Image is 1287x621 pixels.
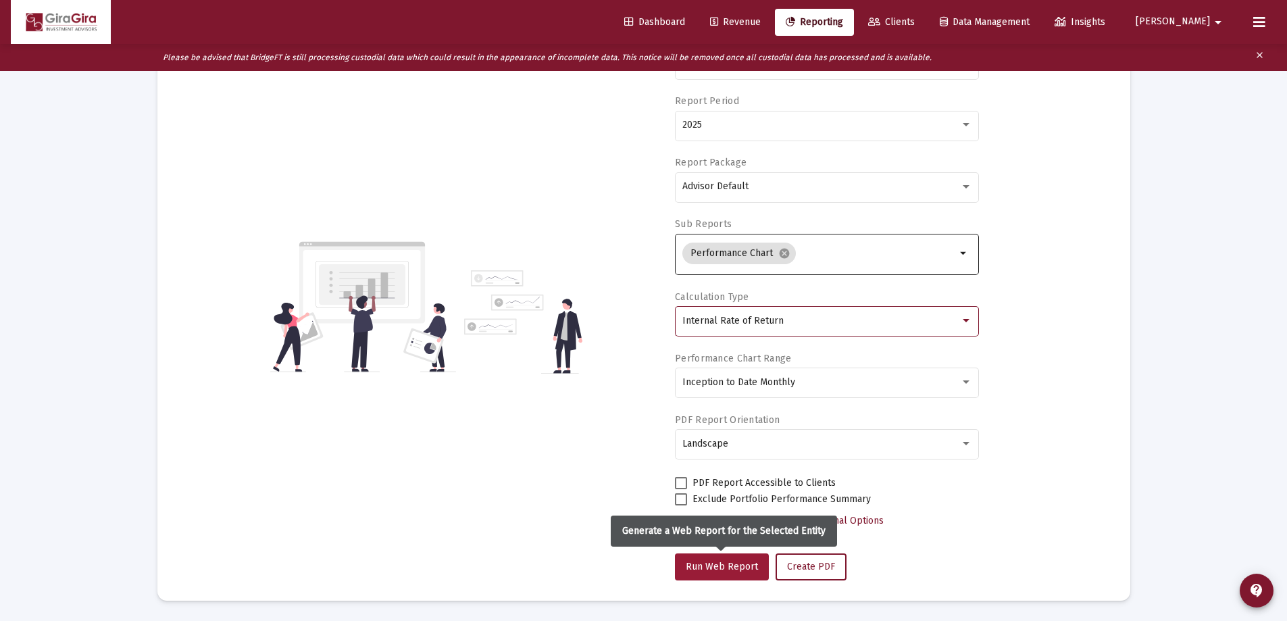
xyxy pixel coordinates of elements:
[686,515,780,526] span: Select Custom Period
[613,9,696,36] a: Dashboard
[21,9,101,36] img: Dashboard
[464,270,582,374] img: reporting-alt
[682,243,796,264] mat-chip: Performance Chart
[675,95,739,107] label: Report Period
[675,157,747,168] label: Report Package
[868,16,915,28] span: Clients
[710,16,761,28] span: Revenue
[857,9,926,36] a: Clients
[699,9,772,36] a: Revenue
[1119,8,1242,35] button: [PERSON_NAME]
[1248,582,1265,599] mat-icon: contact_support
[682,438,728,449] span: Landscape
[929,9,1040,36] a: Data Management
[1210,9,1226,36] mat-icon: arrow_drop_down
[270,240,456,374] img: reporting
[692,491,871,507] span: Exclude Portfolio Performance Summary
[787,561,835,572] span: Create PDF
[682,376,795,388] span: Inception to Date Monthly
[940,16,1030,28] span: Data Management
[778,247,790,259] mat-icon: cancel
[682,119,702,130] span: 2025
[1255,47,1265,68] mat-icon: clear
[163,53,932,62] i: Please be advised that BridgeFT is still processing custodial data which could result in the appe...
[1044,9,1116,36] a: Insights
[675,353,791,364] label: Performance Chart Range
[692,475,836,491] span: PDF Report Accessible to Clients
[775,9,854,36] a: Reporting
[675,218,732,230] label: Sub Reports
[805,515,884,526] span: Additional Options
[682,315,784,326] span: Internal Rate of Return
[776,553,847,580] button: Create PDF
[675,414,780,426] label: PDF Report Orientation
[675,291,749,303] label: Calculation Type
[675,553,769,580] button: Run Web Report
[956,245,972,262] mat-icon: arrow_drop_down
[786,16,843,28] span: Reporting
[1055,16,1105,28] span: Insights
[1136,16,1210,28] span: [PERSON_NAME]
[682,180,749,192] span: Advisor Default
[624,16,685,28] span: Dashboard
[682,240,956,267] mat-chip-list: Selection
[686,561,758,572] span: Run Web Report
